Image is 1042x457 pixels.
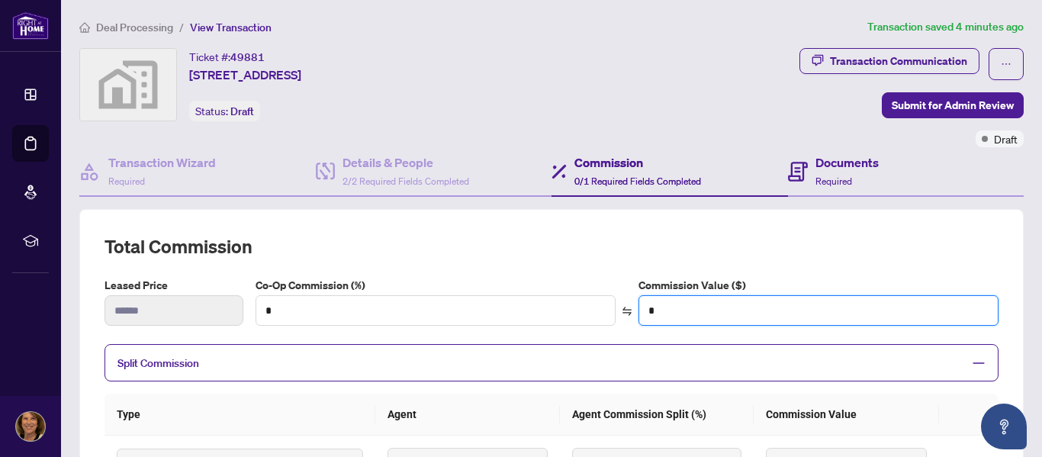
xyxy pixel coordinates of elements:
label: Commission Value ($) [638,277,999,294]
span: Required [815,175,852,187]
li: / [179,18,184,36]
span: Required [108,175,145,187]
h4: Transaction Wizard [108,153,216,172]
button: Open asap [981,404,1027,449]
h2: Total Commission [105,234,999,259]
span: Draft [230,105,254,118]
th: Agent [375,394,560,436]
img: logo [12,11,49,40]
span: Deal Processing [96,21,173,34]
div: Transaction Communication [830,49,967,73]
h4: Details & People [343,153,469,172]
div: Ticket #: [189,48,265,66]
h4: Documents [815,153,879,172]
span: home [79,22,90,33]
span: ellipsis [1001,59,1011,69]
span: Split Commission [117,356,199,370]
button: Submit for Admin Review [882,92,1024,118]
span: Draft [994,130,1018,147]
label: Co-Op Commission (%) [256,277,616,294]
div: Status: [189,101,260,121]
span: swap [622,306,632,317]
span: 0/1 Required Fields Completed [574,175,701,187]
span: minus [972,356,986,370]
img: Profile Icon [16,412,45,441]
label: Leased Price [105,277,243,294]
span: 2/2 Required Fields Completed [343,175,469,187]
button: Transaction Communication [799,48,979,74]
th: Agent Commission Split (%) [560,394,754,436]
div: Split Commission [105,344,999,381]
th: Commission Value [754,394,938,436]
span: View Transaction [190,21,272,34]
h4: Commission [574,153,701,172]
img: svg%3e [80,49,176,121]
th: Type [105,394,375,436]
span: Submit for Admin Review [892,93,1014,117]
span: [STREET_ADDRESS] [189,66,301,84]
span: 49881 [230,50,265,64]
article: Transaction saved 4 minutes ago [867,18,1024,36]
